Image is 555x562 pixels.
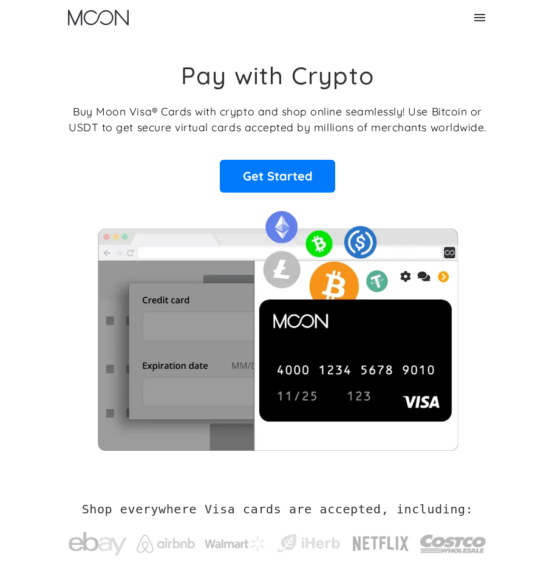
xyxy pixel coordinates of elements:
img: Moon Cards let you spend your crypto anywhere Visa is accepted. [69,202,486,450]
p: Buy Moon Visa® Cards with crypto and shop online seamlessly! Use Bitcoin or USDT to get secure vi... [69,103,486,135]
img: Moon Logo [68,10,129,26]
a: iHerb [275,519,342,561]
a: Get Started [220,160,335,193]
h1: Pay with Crypto [181,61,374,90]
img: Netflix [352,529,410,558]
img: ebay [69,526,127,562]
a: Airbnb [137,523,195,559]
img: Airbnb [137,535,195,553]
a: Walmart [205,524,265,557]
h2: Shop everywhere Visa cards are accepted, including: [82,502,474,516]
img: iHerb [275,532,342,555]
img: Walmart [205,536,265,551]
a: home [68,10,129,26]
